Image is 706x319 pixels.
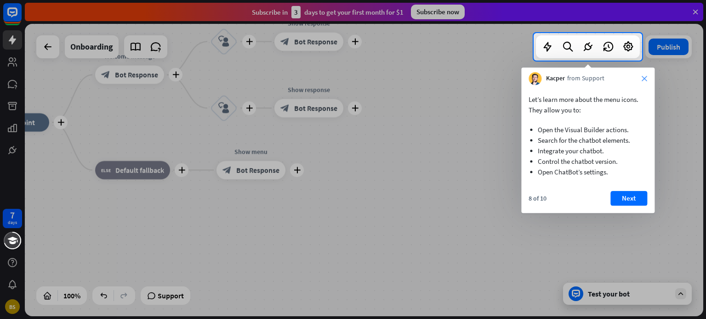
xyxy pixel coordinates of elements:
[538,156,638,167] li: Control the chatbot version.
[538,124,638,135] li: Open the Visual Builder actions.
[546,74,565,83] span: Kacper
[567,74,604,83] span: from Support
[529,194,547,202] div: 8 of 10
[538,135,638,146] li: Search for the chatbot elements.
[7,4,35,31] button: Open LiveChat chat widget
[642,76,647,81] i: close
[538,146,638,156] li: Integrate your chatbot.
[538,167,638,177] li: Open ChatBot’s settings.
[610,191,647,206] button: Next
[529,94,647,115] p: Let’s learn more about the menu icons. They allow you to:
